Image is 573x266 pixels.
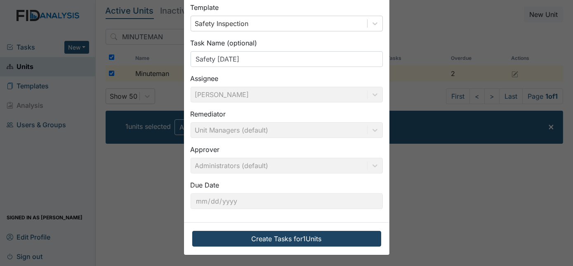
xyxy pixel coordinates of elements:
[195,19,249,28] div: Safety Inspection
[191,2,219,12] label: Template
[191,109,226,119] label: Remediator
[191,74,219,83] label: Assignee
[191,180,219,190] label: Due Date
[191,38,257,48] label: Task Name (optional)
[191,145,220,154] label: Approver
[192,231,381,247] button: Create Tasks for1Units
